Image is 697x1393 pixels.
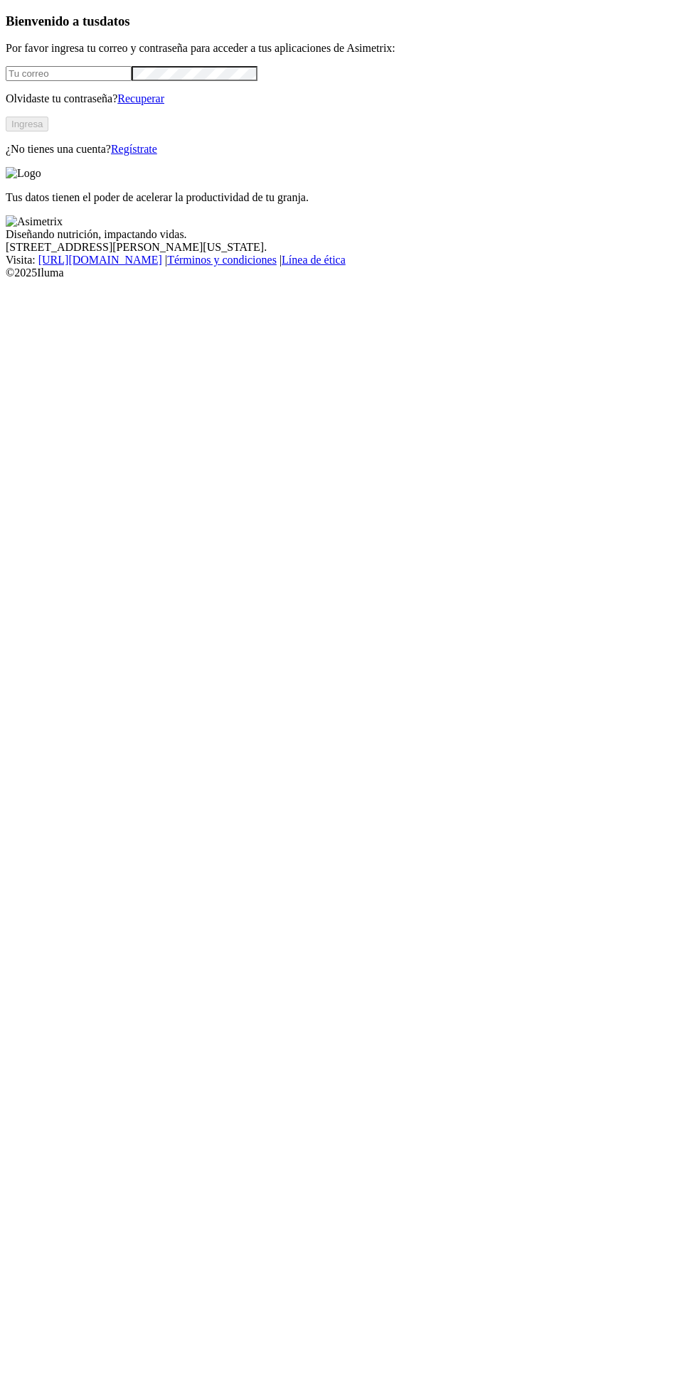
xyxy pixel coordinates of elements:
[167,254,277,266] a: Términos y condiciones
[6,254,691,267] div: Visita : | |
[100,14,130,28] span: datos
[117,92,164,104] a: Recuperar
[6,42,691,55] p: Por favor ingresa tu correo y contraseña para acceder a tus aplicaciones de Asimetrix:
[6,228,691,241] div: Diseñando nutrición, impactando vidas.
[6,241,691,254] div: [STREET_ADDRESS][PERSON_NAME][US_STATE].
[6,167,41,180] img: Logo
[6,215,63,228] img: Asimetrix
[6,92,691,105] p: Olvidaste tu contraseña?
[111,143,157,155] a: Regístrate
[6,66,132,81] input: Tu correo
[38,254,162,266] a: [URL][DOMAIN_NAME]
[282,254,346,266] a: Línea de ética
[6,267,691,279] div: © 2025 Iluma
[6,143,691,156] p: ¿No tienes una cuenta?
[6,14,691,29] h3: Bienvenido a tus
[6,191,691,204] p: Tus datos tienen el poder de acelerar la productividad de tu granja.
[6,117,48,131] button: Ingresa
